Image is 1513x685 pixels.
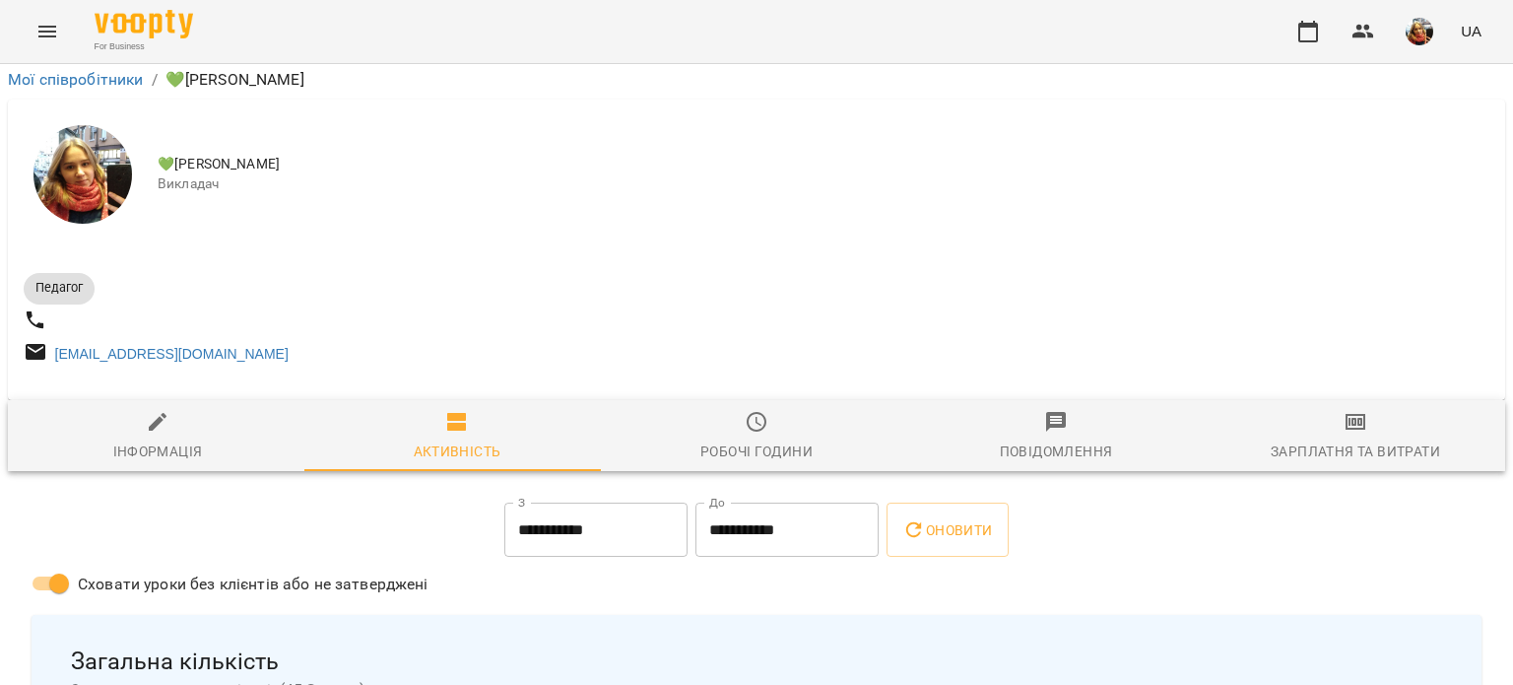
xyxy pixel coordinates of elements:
[113,440,203,463] div: Інформація
[700,440,813,463] div: Робочі години
[1271,440,1440,463] div: Зарплатня та Витрати
[95,40,193,53] span: For Business
[1461,21,1481,41] span: UA
[158,155,1489,174] span: 💚[PERSON_NAME]
[55,346,289,362] a: [EMAIL_ADDRESS][DOMAIN_NAME]
[902,518,992,542] span: Оновити
[8,68,1505,92] nav: breadcrumb
[78,573,428,596] span: Сховати уроки без клієнтів або не затверджені
[8,70,144,89] a: Мої співробітники
[158,174,1489,194] span: Викладач
[414,440,501,463] div: Активність
[95,10,193,38] img: Voopty Logo
[1453,13,1489,49] button: UA
[33,125,132,224] img: 💚Маркіна Софія Сергіївна
[1000,440,1113,463] div: Повідомлення
[24,279,95,297] span: Педагог
[887,503,1008,558] button: Оновити
[24,8,71,55] button: Menu
[1406,18,1433,45] img: edc150b1e3960c0f40dc8d3aa1737096.jpeg
[152,68,158,92] li: /
[71,647,1442,677] span: Загальна кількість
[165,68,304,92] p: 💚[PERSON_NAME]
